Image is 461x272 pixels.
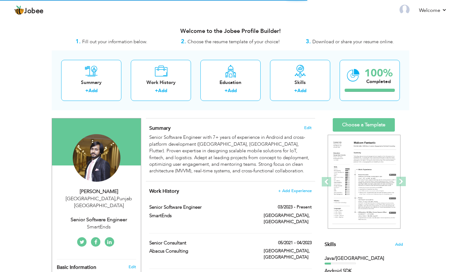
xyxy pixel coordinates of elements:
div: Summary [66,79,116,86]
span: Basic Information [57,265,96,270]
h4: Adding a summary is a quick and easy way to highlight your experience and interests. [149,125,312,131]
a: Add [88,87,98,94]
h3: Welcome to the Jobee Profile Builder! [52,28,409,34]
span: Jobee [24,8,44,15]
div: [PERSON_NAME] [57,188,141,195]
div: Java/Kotlin [325,255,403,262]
div: Skills [275,79,325,86]
label: + [225,87,228,94]
label: Abacus Consulting [149,248,255,254]
label: SmartEnds [149,212,255,219]
span: Work History [149,188,179,195]
label: + [155,87,158,94]
a: Jobee [14,5,44,15]
label: Senior Software Engineer [149,204,255,211]
a: Add [297,87,306,94]
span: Download or share your resume online. [312,39,394,45]
div: Senior Software Engineer with 7+ years of experience in Android and cross-platform development ([... [149,134,312,175]
a: Add [158,87,167,94]
label: 05/2021 - 04/2023 [278,240,312,246]
div: [GEOGRAPHIC_DATA] Punjab [GEOGRAPHIC_DATA] [57,195,141,210]
span: Choose the resume template of your choice! [188,39,280,45]
span: + Add Experience [278,189,312,193]
a: Edit [129,264,136,270]
span: , [115,195,117,202]
label: 03/2023 - Present [278,204,312,210]
span: Summary [149,125,171,132]
label: [GEOGRAPHIC_DATA], [GEOGRAPHIC_DATA] [264,248,312,260]
img: Ameer Hassan [73,134,120,182]
span: Fill out your information below. [82,39,147,45]
div: Education [205,79,256,86]
h4: This helps to show the companies you have worked for. [149,188,312,194]
strong: 2. [181,38,186,45]
label: Senior Consultant [149,240,255,246]
a: Choose a Template [333,118,395,132]
label: + [294,87,297,94]
label: + [85,87,88,94]
span: Skills [325,241,336,248]
div: 100% [364,68,393,78]
div: Completed [364,78,393,85]
a: Add [228,87,237,94]
div: Senior Software Engineer [57,216,141,223]
div: SmartEnds [57,223,141,231]
img: jobee.io [14,5,24,15]
label: [GEOGRAPHIC_DATA], [GEOGRAPHIC_DATA] [264,212,312,225]
a: Welcome [419,7,447,14]
strong: 1. [76,38,81,45]
img: Profile Img [400,5,410,15]
span: Edit [304,126,312,130]
div: Work History [136,79,186,86]
strong: 3. [306,38,311,45]
span: Add [395,242,403,248]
